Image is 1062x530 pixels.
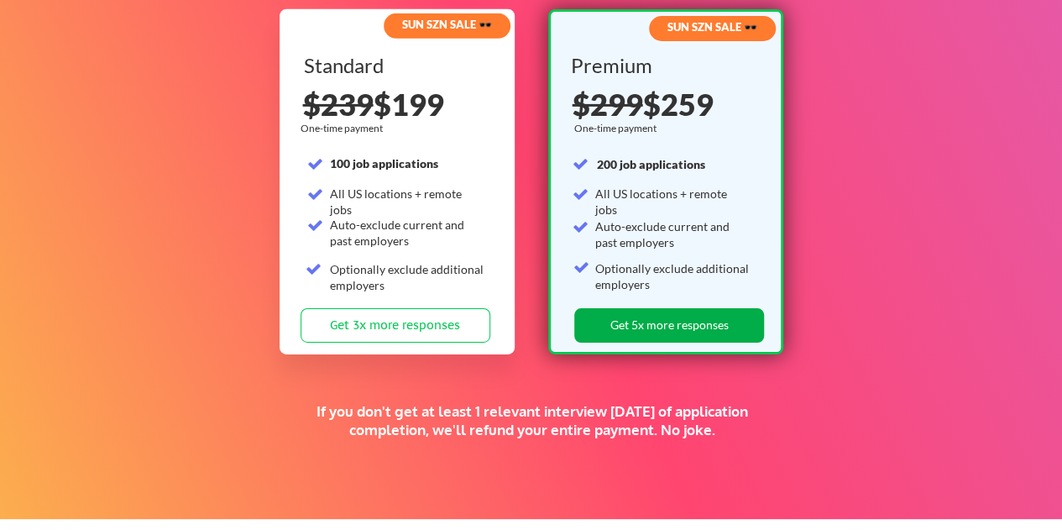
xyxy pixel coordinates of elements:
[303,89,493,119] div: $199
[402,18,492,31] strong: SUN SZN SALE 🕶️
[573,89,763,119] div: $259
[330,156,438,171] strong: 100 job applications
[595,218,751,251] div: Auto-exclude current and past employers
[292,402,772,439] div: If you don't get at least 1 relevant interview [DATE] of application completion, we'll refund you...
[330,217,485,249] div: Auto-exclude current and past employers
[304,55,488,76] div: Standard
[595,186,751,218] div: All US locations + remote jobs
[574,308,764,343] button: Get 5x more responses
[303,86,374,123] s: $239
[301,308,490,343] button: Get 3x more responses
[330,261,485,294] div: Optionally exclude additional employers
[330,186,485,218] div: All US locations + remote jobs
[667,20,757,34] strong: SUN SZN SALE 🕶️
[573,86,643,123] s: $299
[597,157,705,171] strong: 200 job applications
[571,55,756,76] div: Premium
[595,260,751,293] div: Optionally exclude additional employers
[301,122,388,135] div: One-time payment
